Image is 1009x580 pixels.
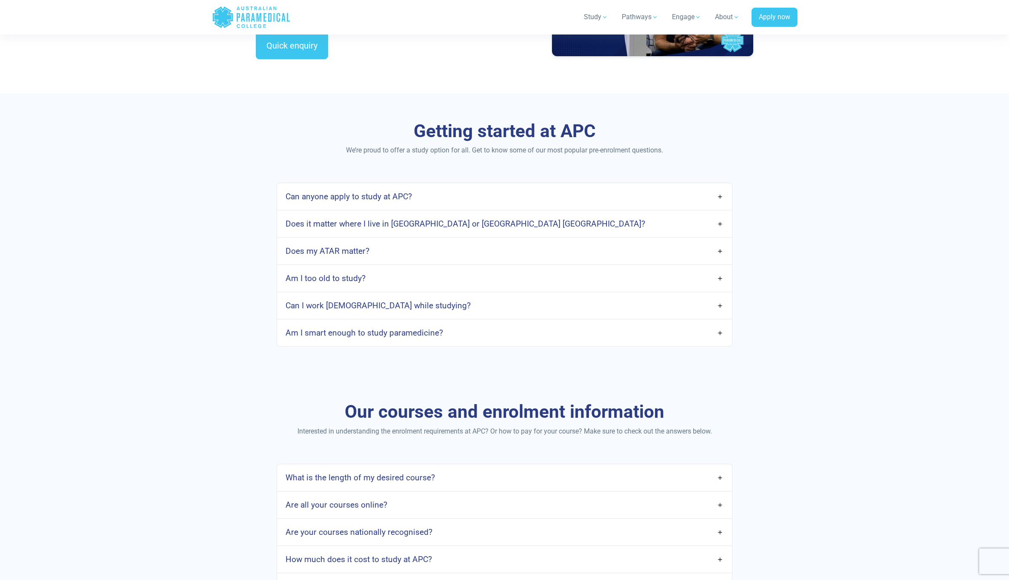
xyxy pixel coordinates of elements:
h4: Are all your courses online? [286,500,387,510]
h4: What is the length of my desired course? [286,473,435,482]
a: Australian Paramedical College [212,3,291,31]
a: Study [579,5,613,29]
h4: Am I too old to study? [286,273,366,283]
a: Are your courses nationally recognised? [277,522,732,542]
a: Can anyone apply to study at APC? [277,187,732,207]
a: Pathways [617,5,663,29]
h4: Can anyone apply to study at APC? [286,192,412,201]
a: Am I smart enough to study paramedicine? [277,323,732,343]
h4: Can I work [DEMOGRAPHIC_DATA] while studying? [286,301,471,310]
h4: Does it matter where I live in [GEOGRAPHIC_DATA] or [GEOGRAPHIC_DATA] [GEOGRAPHIC_DATA]? [286,219,645,229]
a: How much does it cost to study at APC? [277,549,732,569]
p: We’re proud to offer a study option for all. Get to know some of our most popular pre-enrolment q... [256,145,754,155]
a: Are all your courses online? [277,495,732,515]
a: Can I work [DEMOGRAPHIC_DATA] while studying? [277,296,732,316]
h4: Does my ATAR matter? [286,246,369,256]
a: Am I too old to study? [277,268,732,288]
p: Interested in understanding the enrolment requirements at APC? Or how to pay for your course? Mak... [256,426,754,436]
h4: Am I smart enough to study paramedicine? [286,328,443,338]
a: Does my ATAR matter? [277,241,732,261]
a: Engage [667,5,706,29]
h3: Getting started at APC [256,121,754,142]
a: What is the length of my desired course? [277,468,732,488]
a: About [710,5,745,29]
a: Does it matter where I live in [GEOGRAPHIC_DATA] or [GEOGRAPHIC_DATA] [GEOGRAPHIC_DATA]? [277,214,732,234]
a: Quick enquiry [256,32,328,59]
h3: Our courses and enrolment information [256,401,754,423]
h4: Are your courses nationally recognised? [286,527,432,537]
h4: How much does it cost to study at APC? [286,554,432,564]
a: Apply now [752,8,797,27]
